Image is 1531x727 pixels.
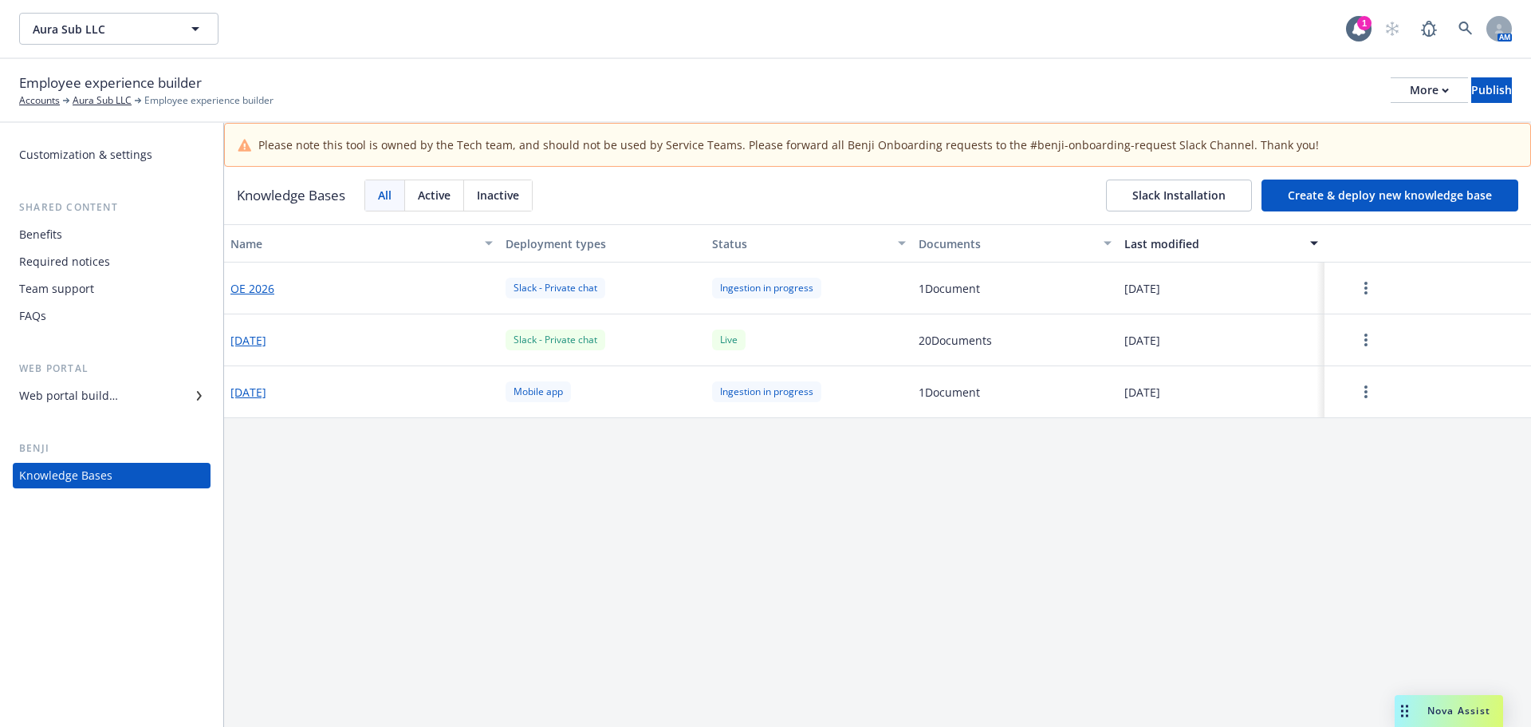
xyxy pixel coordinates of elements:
[1118,224,1324,263] button: Last modified
[13,361,211,377] div: Web portal
[33,21,171,38] span: Aura Sub LLC
[1471,77,1512,103] button: Publish
[1356,382,1376,401] a: more
[712,330,746,350] div: Live
[1413,13,1445,45] a: Report a Bug
[919,235,1095,252] div: Documents
[19,249,110,275] div: Required notices
[230,384,266,401] button: [DATE]
[73,93,132,108] a: Aura Sub LLC
[13,463,211,488] a: Knowledge Bases
[230,235,475,252] div: Name
[477,187,519,203] span: Inactive
[1331,272,1401,304] button: more
[1331,324,1401,356] button: more
[19,142,152,168] div: Customization & settings
[13,249,211,275] a: Required notices
[1106,180,1252,211] button: Slack Installation
[1124,332,1160,349] span: [DATE]
[19,93,60,108] a: Accounts
[1391,77,1468,103] button: More
[1376,13,1408,45] a: Start snowing
[19,13,218,45] button: Aura Sub LLC
[1450,13,1482,45] a: Search
[1261,180,1518,211] button: Create & deploy new knowledge base
[1410,78,1449,102] div: More
[144,93,274,108] span: Employee experience builder
[19,303,46,329] div: FAQs
[418,187,451,203] span: Active
[506,278,605,298] div: Slack - Private chat
[919,280,980,297] span: 1 Document
[499,224,706,263] button: Deployment types
[1395,695,1415,727] div: Drag to move
[1357,13,1372,27] div: 1
[230,332,266,349] button: [DATE]
[1124,235,1301,252] div: Last modified
[19,222,62,247] div: Benefits
[1124,280,1160,297] span: [DATE]
[13,276,211,302] a: Team support
[224,224,499,263] button: Name
[919,332,992,349] span: 20 Document s
[19,463,112,488] div: Knowledge Bases
[19,276,94,302] div: Team support
[506,235,699,252] div: Deployment types
[13,303,211,329] a: FAQs
[19,383,118,409] div: Web portal builder
[13,222,211,247] a: Benefits
[1395,695,1503,727] button: Nova Assist
[712,381,821,401] div: Ingestion in progress
[919,384,980,401] span: 1 Document
[13,200,211,215] div: Shared content
[1471,78,1512,102] div: Publish
[706,224,912,263] button: Status
[13,441,211,456] div: Benji
[19,73,202,93] span: Employee experience builder
[258,136,1319,153] span: Please note this tool is owned by the Tech team, and should not be used by Service Teams. Please ...
[1331,376,1401,408] button: more
[230,280,274,297] button: OE 2026
[506,381,571,401] div: Mobile app
[378,187,392,203] span: All
[1356,279,1376,298] a: more
[13,142,211,168] a: Customization & settings
[13,383,211,409] a: Web portal builder
[912,224,1119,263] button: Documents
[712,235,888,252] div: Status
[712,278,821,298] div: Ingestion in progress
[1124,384,1160,401] span: [DATE]
[237,185,345,206] h3: Knowledge Bases
[1427,704,1490,717] span: Nova Assist
[1356,330,1376,350] a: more
[506,330,605,350] div: Slack - Private chat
